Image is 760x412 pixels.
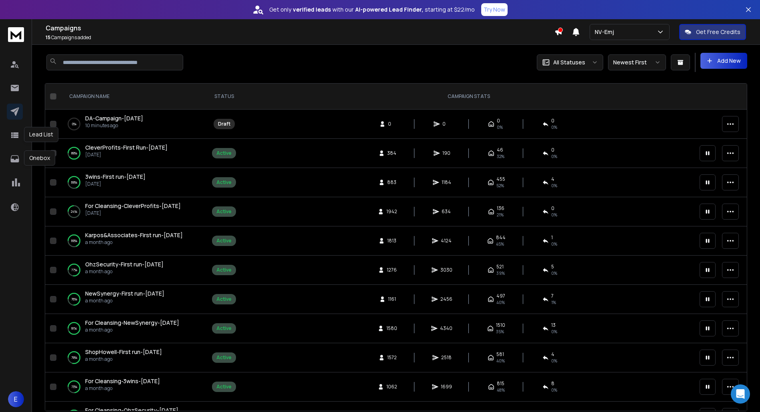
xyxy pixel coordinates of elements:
span: 48 % [497,387,505,393]
span: 32 % [497,153,504,160]
p: a month ago [85,327,179,333]
div: Active [216,325,232,332]
span: 0 % [551,153,557,160]
span: 4 [551,351,554,358]
p: 76 % [71,295,77,303]
span: 497 [496,293,505,299]
p: Get only with our starting at $22/mo [269,6,475,14]
button: Try Now [481,3,508,16]
span: 1062 [386,384,397,390]
p: 24 % [71,208,77,216]
p: a month ago [85,385,160,392]
a: NewSynergy-First run-[DATE] [85,290,164,298]
td: 73%For Cleansing-3wins-[DATE]a month ago [60,372,206,402]
span: 0% [551,124,557,130]
div: Draft [218,121,230,127]
span: 52 % [496,182,504,189]
span: 0 % [551,212,557,218]
span: E [8,391,24,407]
div: Active [216,179,232,186]
span: 21 % [497,212,504,218]
p: Get Free Credits [696,28,740,36]
span: 0 [551,118,554,124]
a: ShopHowell-First run-[DATE] [85,348,162,356]
span: 7 [551,293,554,299]
span: 1184 [442,179,451,186]
th: CAMPAIGN NAME [60,84,206,110]
span: 0 % [551,241,557,247]
span: 3wins-First run-[DATE] [85,173,146,180]
p: [DATE] [85,152,168,158]
p: [DATE] [85,181,146,187]
span: 0 [551,205,554,212]
div: Active [216,238,232,244]
div: Onebox [24,150,55,166]
td: 79%ShopHowell-First run-[DATE]a month ago [60,343,206,372]
div: Active [216,208,232,215]
p: 91 % [71,324,77,332]
span: 0% [497,124,503,130]
div: Active [216,150,232,156]
strong: AI-powered Lead Finder, [355,6,423,14]
td: 69%Karpos&Associates-First run-[DATE]a month ago [60,226,206,256]
p: 10 minutes ago [85,122,143,129]
p: a month ago [85,239,183,246]
span: 15 [46,34,50,41]
strong: verified leads [293,6,331,14]
p: 0 % [72,120,76,128]
span: 384 [387,150,396,156]
span: For Cleansing-NewSynergy-[DATE] [85,319,179,326]
span: 1580 [386,325,397,332]
span: 40 % [496,358,505,364]
td: 24%For Cleansing-CleverProfits-[DATE][DATE] [60,197,206,226]
span: 1813 [387,238,396,244]
span: 4 [551,176,554,182]
a: DA-Campaign-[DATE] [85,114,143,122]
p: NV-Emj [595,28,617,36]
p: 69 % [71,178,77,186]
p: 89 % [71,149,77,157]
div: Active [216,384,232,390]
p: 73 % [71,383,77,391]
span: 46 [497,147,503,153]
button: Get Free Credits [679,24,746,40]
a: For Cleansing-CleverProfits-[DATE] [85,202,181,210]
span: 521 [496,264,504,270]
span: 1942 [386,208,397,215]
span: 190 [442,150,450,156]
div: Open Intercom Messenger [731,384,750,404]
a: 3wins-First run-[DATE] [85,173,146,181]
p: a month ago [85,268,164,275]
span: 2518 [441,354,452,361]
td: 91%For Cleansing-NewSynergy-[DATE]a month ago [60,314,206,343]
span: 0 % [551,182,557,189]
a: For Cleansing-3wins-[DATE] [85,377,160,385]
span: 1 [551,234,553,241]
div: Active [216,267,232,273]
span: 45 % [496,241,504,247]
span: 2456 [440,296,452,302]
a: Karpos&Associates-First run-[DATE] [85,231,183,239]
span: 5 [551,264,554,270]
span: 8 [551,380,554,387]
span: 136 [497,205,504,212]
span: 581 [496,351,504,358]
td: 69%3wins-First run-[DATE][DATE] [60,168,206,197]
span: 0 % [551,387,557,393]
span: 0 [388,121,396,127]
span: 4124 [441,238,452,244]
th: STATUS [206,84,242,110]
span: 40 % [496,299,505,306]
span: CleverProfits-First Run-[DATE] [85,144,168,151]
span: 1510 [496,322,505,328]
p: [DATE] [85,210,181,216]
h1: Campaigns [46,23,554,33]
span: 1 % [551,299,556,306]
td: 89%CleverProfits-First Run-[DATE][DATE] [60,139,206,168]
span: 0 % [551,358,557,364]
span: 4340 [440,325,452,332]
